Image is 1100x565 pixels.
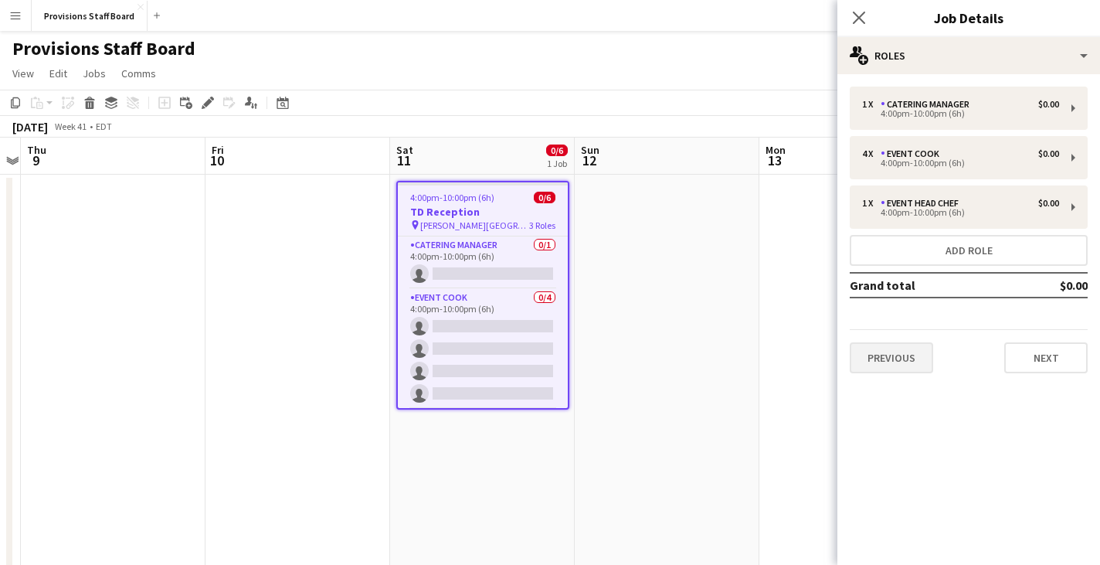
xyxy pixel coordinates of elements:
button: Add role [850,235,1088,266]
app-job-card: 4:00pm-10:00pm (6h)0/6TD Reception [PERSON_NAME][GEOGRAPHIC_DATA][PERSON_NAME]3 RolesCatering Man... [396,181,569,410]
h3: TD Reception [398,205,568,219]
span: 3 Roles [529,220,555,231]
div: 1 Job [547,158,567,169]
a: Jobs [76,63,112,83]
div: $0.00 [1038,148,1059,159]
a: View [6,63,40,83]
button: Provisions Staff Board [32,1,148,31]
button: Next [1004,342,1088,373]
div: 4:00pm-10:00pm (6h) [862,209,1059,216]
a: Edit [43,63,73,83]
span: Thu [27,143,46,157]
span: 11 [394,151,413,169]
span: Week 41 [51,121,90,132]
div: $0.00 [1038,99,1059,110]
button: Previous [850,342,933,373]
span: [PERSON_NAME][GEOGRAPHIC_DATA][PERSON_NAME] [420,220,529,231]
span: 0/6 [534,192,555,203]
app-card-role: Catering Manager0/14:00pm-10:00pm (6h) [398,237,568,289]
h1: Provisions Staff Board [12,37,195,60]
span: Sun [581,143,599,157]
div: 4 x [862,148,881,159]
div: 4:00pm-10:00pm (6h) [862,159,1059,167]
span: Sat [396,143,413,157]
app-card-role: Event Cook0/44:00pm-10:00pm (6h) [398,289,568,409]
div: [DATE] [12,119,48,134]
span: Comms [121,66,156,80]
div: Catering Manager [881,99,976,110]
span: 13 [763,151,786,169]
a: Comms [115,63,162,83]
span: View [12,66,34,80]
span: Edit [49,66,67,80]
span: Jobs [83,66,106,80]
div: $0.00 [1038,198,1059,209]
div: 1 x [862,99,881,110]
div: 1 x [862,198,881,209]
span: 0/6 [546,145,568,156]
span: 9 [25,151,46,169]
h3: Job Details [837,8,1100,28]
span: 12 [579,151,599,169]
div: Event Cook [881,148,946,159]
span: 10 [209,151,224,169]
div: Roles [837,37,1100,74]
div: Event Head Chef [881,198,965,209]
td: $0.00 [1015,273,1088,298]
span: Fri [212,143,224,157]
span: 4:00pm-10:00pm (6h) [410,192,494,203]
div: EDT [96,121,112,132]
div: 4:00pm-10:00pm (6h) [862,110,1059,117]
td: Grand total [850,273,1015,298]
span: Mon [766,143,786,157]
